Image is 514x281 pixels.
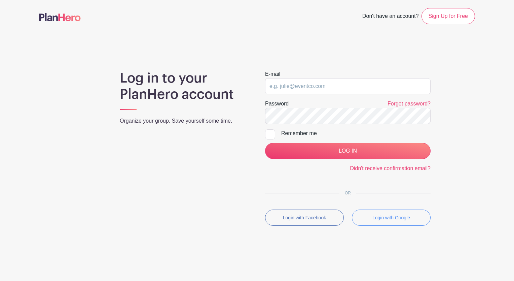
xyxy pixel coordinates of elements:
[350,165,431,171] a: Didn't receive confirmation email?
[281,129,431,137] div: Remember me
[339,191,356,195] span: OR
[265,100,289,108] label: Password
[352,210,431,226] button: Login with Google
[265,143,431,159] input: LOG IN
[120,70,249,102] h1: Log in to your PlanHero account
[265,78,431,94] input: e.g. julie@eventco.com
[388,101,431,106] a: Forgot password?
[265,70,280,78] label: E-mail
[39,13,81,21] img: logo-507f7623f17ff9eddc593b1ce0a138ce2505c220e1c5a4e2b4648c50719b7d32.svg
[265,210,344,226] button: Login with Facebook
[421,8,475,24] a: Sign Up for Free
[283,215,326,220] small: Login with Facebook
[372,215,410,220] small: Login with Google
[362,9,419,24] span: Don't have an account?
[120,117,249,125] p: Organize your group. Save yourself some time.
